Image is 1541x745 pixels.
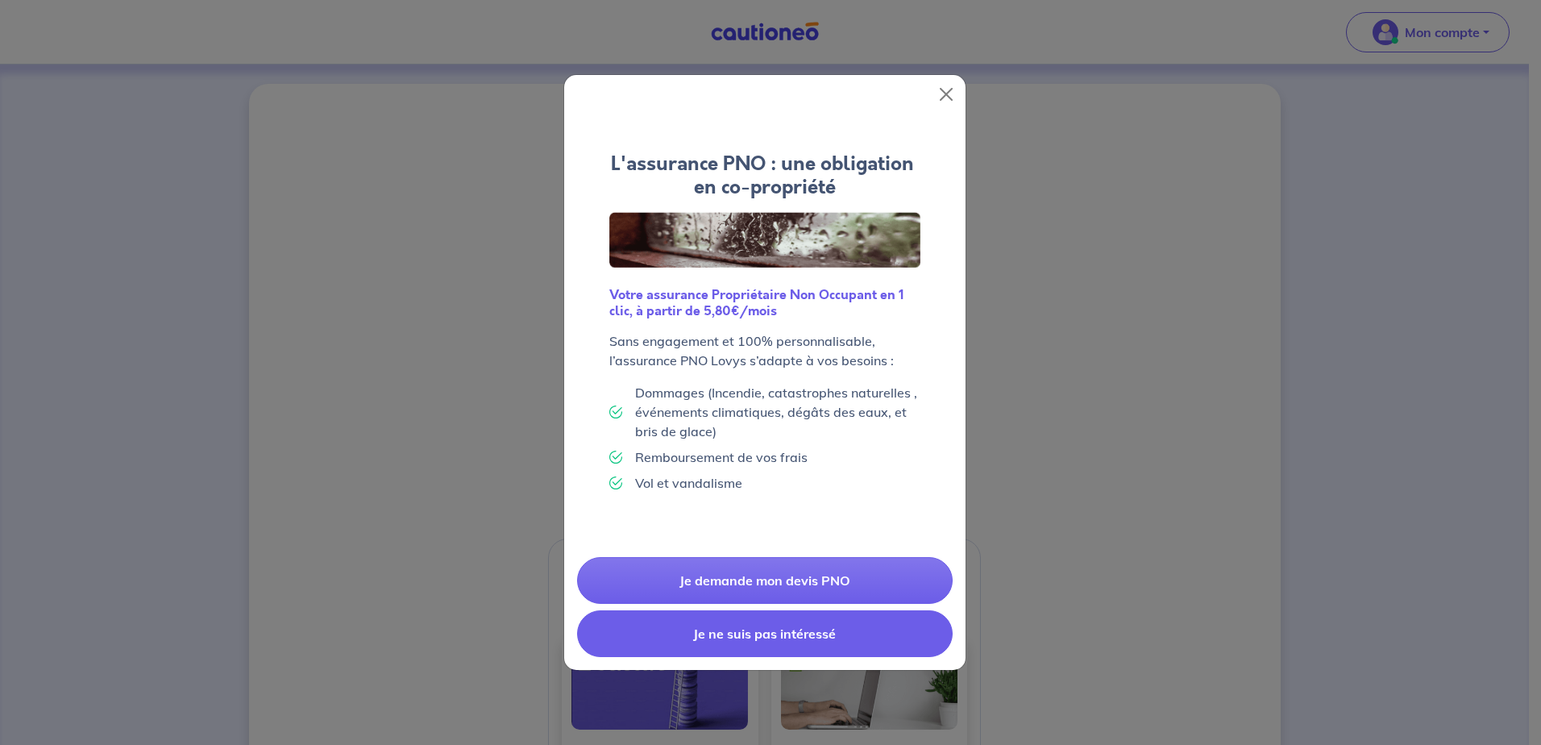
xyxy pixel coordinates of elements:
p: Vol et vandalisme [635,473,742,493]
h4: L'assurance PNO : une obligation en co-propriété [609,152,920,199]
h6: Votre assurance Propriétaire Non Occupant en 1 clic, à partir de 5,80€/mois [609,287,920,318]
a: Je demande mon devis PNO [577,557,953,604]
img: Logo Lovys [609,212,920,268]
p: Remboursement de vos frais [635,447,808,467]
p: Dommages (Incendie, catastrophes naturelles , événements climatiques, dégâts des eaux, et bris de... [635,383,920,441]
p: Sans engagement et 100% personnalisable, l’assurance PNO Lovys s’adapte à vos besoins : [609,331,920,370]
button: Je ne suis pas intéressé [577,610,953,657]
button: Close [933,81,959,107]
